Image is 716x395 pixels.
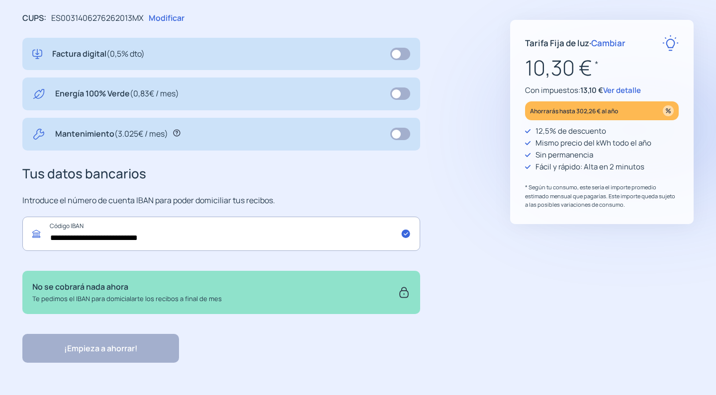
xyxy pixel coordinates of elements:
p: Introduce el número de cuenta IBAN para poder domiciliar tus recibos. [22,194,420,207]
p: * Según tu consumo, este sería el importe promedio estimado mensual que pagarías. Este importe qu... [525,183,679,209]
img: secure.svg [398,281,410,304]
img: energy-green.svg [32,87,45,100]
p: 10,30 € [525,51,679,84]
p: 12,5% de descuento [536,125,606,137]
span: (0,5% dto) [106,48,145,59]
p: Tarifa Fija de luz · [525,36,626,50]
p: Mantenimiento [55,128,168,141]
img: digital-invoice.svg [32,48,42,61]
p: Modificar [149,12,184,25]
p: CUPS: [22,12,46,25]
h3: Tus datos bancarios [22,163,420,184]
p: Fácil y rápido: Alta en 2 minutos [536,161,644,173]
span: (0,83€ / mes) [130,88,179,99]
p: Factura digital [52,48,145,61]
p: Te pedimos el IBAN para domicialarte los recibos a final de mes [32,294,222,304]
img: percentage_icon.svg [663,105,674,116]
p: No se cobrará nada ahora [32,281,222,294]
p: Con impuestos: [525,84,679,96]
p: Energía 100% Verde [55,87,179,100]
span: Cambiar [591,37,626,49]
p: Ahorrarás hasta 302,26 € al año [530,105,618,117]
p: Sin permanencia [536,149,593,161]
img: tool.svg [32,128,45,141]
span: 13,10 € [580,85,603,95]
p: ES0031406276262013MX [51,12,144,25]
p: Mismo precio del kWh todo el año [536,137,651,149]
img: rate-E.svg [662,35,679,51]
span: (3.025€ / mes) [114,128,168,139]
span: Ver detalle [603,85,641,95]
